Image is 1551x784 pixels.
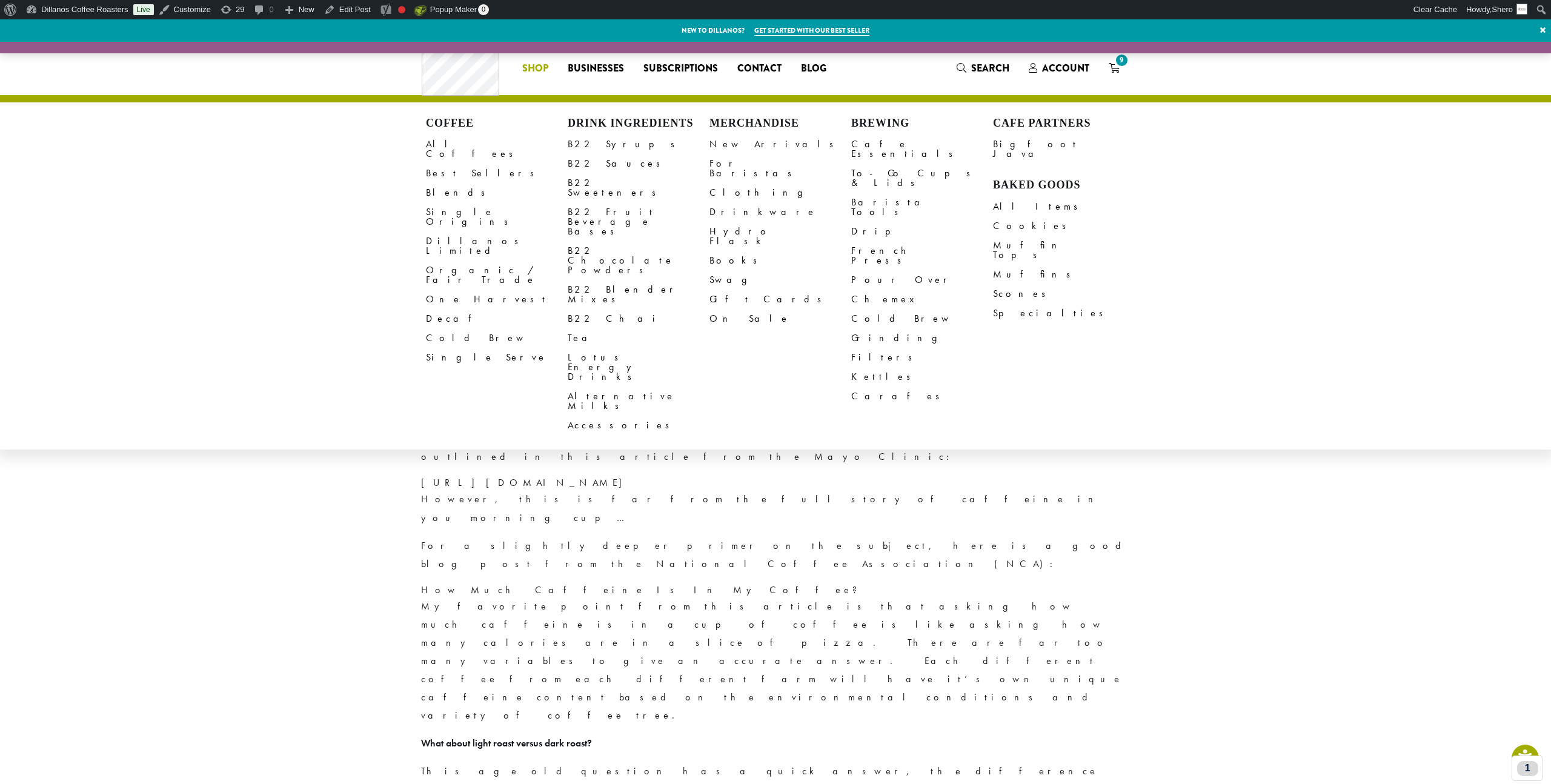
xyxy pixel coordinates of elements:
[478,4,489,15] span: 0
[568,61,624,76] span: Businesses
[426,328,568,348] a: Cold Brew
[851,328,993,348] a: Grinding
[971,61,1009,75] span: Search
[709,135,851,154] a: New Arrivals
[568,416,709,435] a: Accessories
[568,280,709,309] a: B22 Blender Mixes
[851,193,993,222] a: Barista Tools
[709,290,851,309] a: Gift Cards
[993,304,1135,323] a: Specialties
[522,61,548,76] span: Shop
[993,117,1135,130] h4: Cafe Partners
[709,202,851,222] a: Drinkware
[421,597,1130,725] p: My favorite point from this article is that asking how much caffeine is in a cup of coffee is lik...
[709,222,851,251] a: Hydro Flask
[737,61,782,76] span: Contact
[426,290,568,309] a: One Harvest
[426,135,568,164] a: All Coffees
[568,241,709,280] a: B22 Chocolate Powders
[426,348,568,367] a: Single Serve
[421,583,867,596] a: How Much Caffeine Is In My Coffee?
[426,309,568,328] a: Decaf
[993,179,1135,192] h4: Baked Goods
[568,348,709,387] a: Lotus Energy Drinks
[851,241,993,270] a: French Press
[568,328,709,348] a: Tea
[993,236,1135,265] a: Muffin Tops
[568,202,709,241] a: B22 Fruit Beverage Bases
[993,284,1135,304] a: Scones
[568,387,709,416] a: Alternative Milks
[709,309,851,328] a: On Sale
[993,135,1135,164] a: Bigfoot Java
[851,117,993,130] h4: Brewing
[993,216,1135,236] a: Cookies
[398,6,405,13] div: Focus keyphrase not set
[568,135,709,154] a: B22 Syrups
[1042,61,1089,75] span: Account
[801,61,826,76] span: Blog
[851,135,993,164] a: Cafe Essentials
[426,117,568,130] h4: Coffee
[851,387,993,406] a: Carafes
[421,537,1130,573] p: For a slightly deeper primer on the subject, here is a good blog post from the National Coffee As...
[993,197,1135,216] a: All Items
[851,270,993,290] a: Pour Over
[1492,5,1513,14] span: Shero
[426,231,568,261] a: Dillanos Limited
[947,58,1019,78] a: Search
[426,202,568,231] a: Single Origins
[851,290,993,309] a: Chemex
[709,183,851,202] a: Clothing
[709,251,851,270] a: Books
[568,309,709,328] a: B22 Chai
[426,183,568,202] a: Blends
[568,173,709,202] a: B22 Sweeteners
[851,309,993,328] a: Cold Brew
[851,164,993,193] a: To-Go Cups & Lids
[709,117,851,130] h4: Merchandise
[993,265,1135,284] a: Muffins
[851,367,993,387] a: Kettles
[1114,52,1130,68] span: 9
[568,154,709,173] a: B22 Sauces
[851,348,993,367] a: Filters
[1535,19,1551,41] a: ×
[513,59,558,78] a: Shop
[421,476,1130,490] div: [URL][DOMAIN_NAME]
[754,25,869,36] a: Get started with our best seller
[421,737,592,749] strong: What about light roast versus dark roast?
[643,61,718,76] span: Subscriptions
[426,261,568,290] a: Organic / Fair Trade
[426,164,568,183] a: Best Sellers
[709,270,851,290] a: Swag
[568,117,709,130] h4: Drink Ingredients
[421,490,1130,527] p: However, this is far from the full story of caffeine in you morning cup…
[709,154,851,183] a: For Baristas
[133,4,154,15] a: Live
[851,222,993,241] a: Drip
